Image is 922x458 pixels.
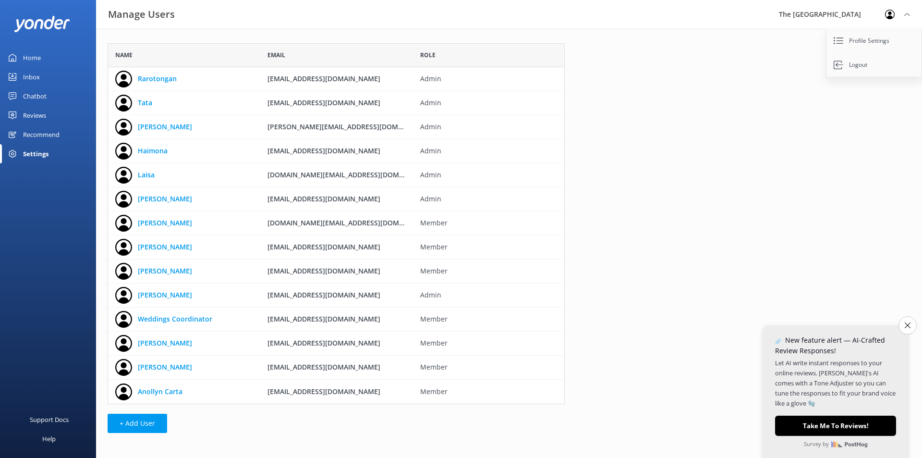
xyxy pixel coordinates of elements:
[420,242,558,252] span: Member
[420,314,558,324] span: Member
[267,146,380,155] span: [EMAIL_ADDRESS][DOMAIN_NAME]
[267,387,380,396] span: [EMAIL_ADDRESS][DOMAIN_NAME]
[42,429,56,448] div: Help
[23,106,46,125] div: Reviews
[267,266,380,275] span: [EMAIL_ADDRESS][DOMAIN_NAME]
[23,67,40,87] div: Inbox
[267,98,380,107] span: [EMAIL_ADDRESS][DOMAIN_NAME]
[267,290,380,299] span: [EMAIL_ADDRESS][DOMAIN_NAME]
[420,170,558,180] span: Admin
[138,74,177,84] a: Rarotongan
[138,362,192,372] a: [PERSON_NAME]
[420,74,558,84] span: Admin
[267,50,285,60] span: Email
[23,87,47,106] div: Chatbot
[138,146,168,156] a: Haimona
[138,98,152,108] a: Tata
[420,122,558,132] span: Admin
[138,122,192,132] a: [PERSON_NAME]
[23,125,60,144] div: Recommend
[108,7,175,22] h3: Manage Users
[267,194,380,203] span: [EMAIL_ADDRESS][DOMAIN_NAME]
[138,194,192,204] a: [PERSON_NAME]
[420,98,558,108] span: Admin
[138,314,212,324] a: Weddings Coordinator
[267,74,380,83] span: [EMAIL_ADDRESS][DOMAIN_NAME]
[138,386,182,397] a: Anollyn Carta
[420,194,558,204] span: Admin
[267,338,380,347] span: [EMAIL_ADDRESS][DOMAIN_NAME]
[267,218,436,227] span: [DOMAIN_NAME][EMAIL_ADDRESS][DOMAIN_NAME]
[138,170,155,180] a: Laisa
[14,16,70,32] img: yonder-white-logo.png
[267,362,380,371] span: [EMAIL_ADDRESS][DOMAIN_NAME]
[420,338,558,348] span: Member
[115,50,133,60] span: Name
[138,338,192,348] a: [PERSON_NAME]
[23,144,49,163] div: Settings
[30,410,69,429] div: Support Docs
[267,170,436,179] span: [DOMAIN_NAME][EMAIL_ADDRESS][DOMAIN_NAME]
[420,50,436,60] span: Role
[267,242,380,251] span: [EMAIL_ADDRESS][DOMAIN_NAME]
[420,266,558,276] span: Member
[138,218,192,228] a: [PERSON_NAME]
[267,314,380,323] span: [EMAIL_ADDRESS][DOMAIN_NAME]
[108,67,565,404] div: grid
[138,290,192,300] a: [PERSON_NAME]
[23,48,41,67] div: Home
[267,122,435,131] span: [PERSON_NAME][EMAIL_ADDRESS][DOMAIN_NAME]
[420,218,558,228] span: Member
[420,386,558,397] span: Member
[138,266,192,276] a: [PERSON_NAME]
[420,290,558,300] span: Admin
[108,414,167,433] button: + Add User
[420,146,558,156] span: Admin
[420,362,558,372] span: Member
[138,242,192,252] a: [PERSON_NAME]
